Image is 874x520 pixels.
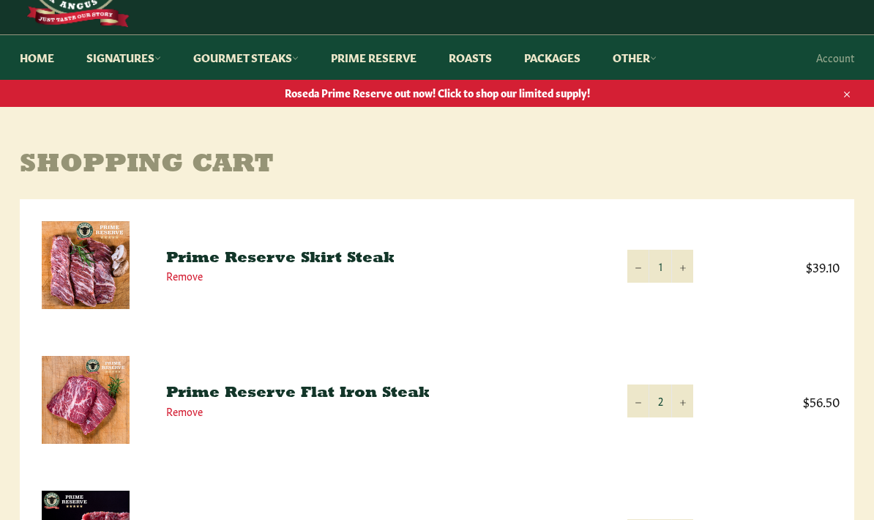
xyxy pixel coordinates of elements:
a: Other [598,35,671,80]
a: Gourmet Steaks [179,35,313,80]
a: Home [5,35,69,80]
img: Prime Reserve Flat Iron Steak [42,356,130,444]
a: Packages [509,35,595,80]
a: Prime Reserve Skirt Steak [166,251,395,266]
a: Signatures [72,35,176,80]
a: Roasts [434,35,507,80]
img: Prime Reserve Skirt Steak [42,221,130,309]
button: Increase item quantity by one [671,385,693,417]
a: Prime Reserve [316,35,431,80]
span: $56.50 [722,393,840,409]
button: Reduce item quantity by one [627,385,649,417]
h1: Shopping Cart [20,151,854,180]
a: Account [809,36,862,79]
a: Remove [166,404,203,418]
span: $39.10 [722,258,840,275]
button: Increase item quantity by one [671,250,693,283]
button: Reduce item quantity by one [627,250,649,283]
a: Remove [166,268,203,283]
a: Prime Reserve Flat Iron Steak [166,386,430,401]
